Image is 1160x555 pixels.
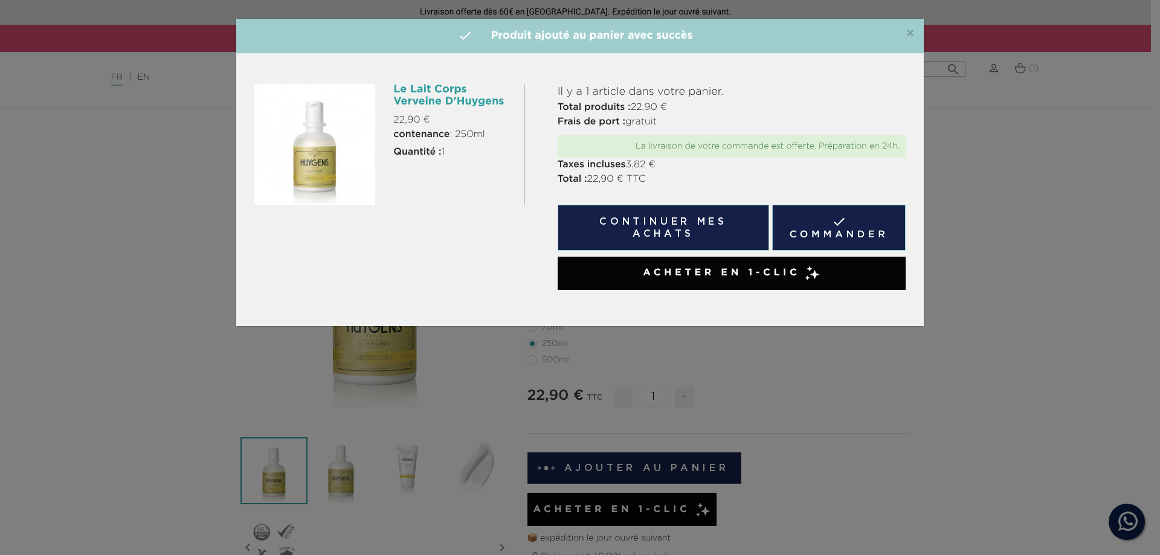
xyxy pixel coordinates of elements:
strong: Total produits : [558,103,631,112]
p: 3,82 € [558,158,906,172]
img: LE LAIT CORPS 250ml VERVEINE D'HUYGENS [254,84,375,205]
strong: Total : [558,175,587,184]
div: La livraison de votre commande est offerte. Préparation en 24h. [564,141,900,152]
p: 22,90 € [393,113,514,127]
strong: Taxes incluses [558,160,626,170]
p: gratuit [558,115,906,129]
p: 22,90 € [558,100,906,115]
i:  [458,28,472,43]
a: Commander [772,205,906,251]
strong: Frais de port : [558,117,625,127]
strong: Quantité : [393,147,441,157]
span: × [906,27,915,41]
strong: contenance [393,130,449,140]
button: Close [906,27,915,41]
p: 22,90 € TTC [558,172,906,187]
button: Continuer mes achats [558,205,769,251]
h4: Produit ajouté au panier avec succès [245,28,915,44]
h6: Le Lait Corps Verveine D'Huygens [393,84,514,108]
p: 1 [393,145,514,159]
p: Il y a 1 article dans votre panier. [558,84,906,100]
span: : 250ml [393,127,485,142]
